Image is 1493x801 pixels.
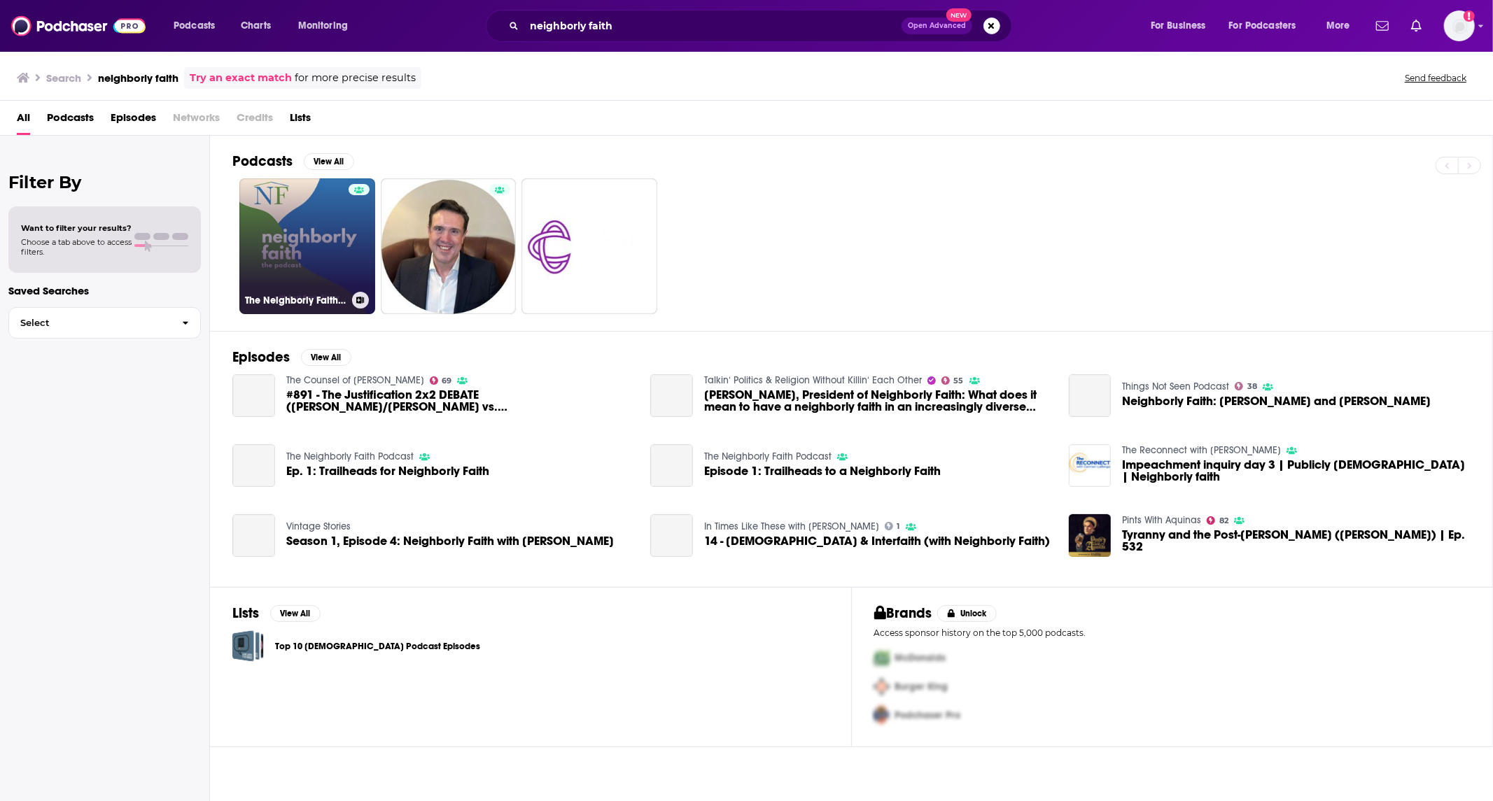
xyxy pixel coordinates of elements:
[1069,444,1112,487] img: Impeachment inquiry day 3 | Publicly Christian | Neighborly faith
[897,523,900,530] span: 1
[190,70,292,86] a: Try an exact match
[650,514,693,557] a: 14 - Evangelical & Interfaith (with Neighborly Faith)
[1444,10,1475,41] img: User Profile
[295,70,416,86] span: for more precise results
[704,535,1050,547] a: 14 - Evangelical & Interfaith (with Neighborly Faith)
[298,16,348,36] span: Monitoring
[1401,72,1471,84] button: Send feedback
[1122,395,1431,407] a: Neighborly Faith: Chris Stackaruk and Kevin Singer
[245,295,346,306] h3: The Neighborly Faith Podcast
[11,13,146,39] img: Podchaser - Follow, Share and Rate Podcasts
[499,10,1025,42] div: Search podcasts, credits, & more...
[704,535,1050,547] span: 14 - [DEMOGRAPHIC_DATA] & Interfaith (with Neighborly Faith)
[232,604,321,622] a: ListsView All
[430,376,452,385] a: 69
[1444,10,1475,41] button: Show profile menu
[17,106,30,135] a: All
[650,444,693,487] a: Episode 1: Trailheads to a Neighborly Faith
[1069,514,1112,557] img: Tyranny and the Post-Christian West (Rod Dreher) | Ep. 532
[869,644,895,672] img: First Pro Logo
[286,465,489,477] a: Ep. 1: Trailheads for Neighborly Faith
[232,630,264,662] a: Top 10 Christian Podcast Episodes
[524,15,902,37] input: Search podcasts, credits, & more...
[1069,374,1112,417] a: Neighborly Faith: Chris Stackaruk and Kevin Singer
[704,389,1052,413] a: Kevin Singer, President of Neighborly Faith: What does it mean to have a neighborly faith in an i...
[232,153,293,170] h2: Podcasts
[232,153,354,170] a: PodcastsView All
[937,605,997,622] button: Unlock
[1326,16,1350,36] span: More
[1444,10,1475,41] span: Logged in as eerdmans
[21,223,132,233] span: Want to filter your results?
[286,389,634,413] a: #891 - The Justification 2x2 DEBATE (Horn/Akin vs. Nesan/Boyce)
[895,652,946,664] span: McDonalds
[869,672,895,701] img: Second Pro Logo
[1122,459,1470,483] a: Impeachment inquiry day 3 | Publicly Christian | Neighborly faith
[704,451,832,462] a: The Neighborly Faith Podcast
[895,709,961,721] span: Podchaser Pro
[232,348,351,366] a: EpisodesView All
[1247,383,1257,390] span: 38
[704,465,941,477] a: Episode 1: Trailheads to a Neighborly Faith
[1122,444,1281,456] a: The Reconnect with Carmen LaBerge
[286,451,414,462] a: The Neighborly Faith Podcast
[8,172,201,192] h2: Filter By
[173,106,220,135] span: Networks
[111,106,156,135] span: Episodes
[8,307,201,339] button: Select
[1122,529,1470,553] a: Tyranny and the Post-Christian West (Rod Dreher) | Ep. 532
[941,376,964,385] a: 55
[286,535,614,547] span: Season 1, Episode 4: Neighborly Faith with [PERSON_NAME]
[232,15,279,37] a: Charts
[286,374,424,386] a: The Counsel of Trent
[442,378,451,384] span: 69
[46,71,81,85] h3: Search
[98,71,178,85] h3: neighborly faith
[874,604,932,622] h2: Brands
[1141,15,1224,37] button: open menu
[232,374,275,417] a: #891 - The Justification 2x2 DEBATE (Horn/Akin vs. Nesan/Boyce)
[232,444,275,487] a: Ep. 1: Trailheads for Neighborly Faith
[902,17,972,34] button: Open AdvancedNew
[239,178,375,314] a: The Neighborly Faith Podcast
[1122,514,1201,526] a: Pints With Aquinas
[9,318,171,327] span: Select
[286,535,614,547] a: Season 1, Episode 4: Neighborly Faith with Kevin Singer
[232,348,290,366] h2: Episodes
[286,389,634,413] span: #891 - The Justification 2x2 DEBATE ([PERSON_NAME]/[PERSON_NAME] vs. [PERSON_NAME]/[PERSON_NAME])
[237,106,273,135] span: Credits
[174,16,215,36] span: Podcasts
[304,153,354,170] button: View All
[232,604,259,622] h2: Lists
[275,639,480,654] a: Top 10 [DEMOGRAPHIC_DATA] Podcast Episodes
[704,374,922,386] a: Talkin‘ Politics & Religion Without Killin‘ Each Other
[946,8,972,22] span: New
[1229,16,1296,36] span: For Podcasters
[1122,459,1470,483] span: Impeachment inquiry day 3 | Publicly [DEMOGRAPHIC_DATA] | Neighborly faith
[1122,529,1470,553] span: Tyranny and the Post-[PERSON_NAME] ([PERSON_NAME]) | Ep. 532
[290,106,311,135] span: Lists
[1406,14,1427,38] a: Show notifications dropdown
[164,15,233,37] button: open menu
[874,628,1471,638] p: Access sponsor history on the top 5,000 podcasts.
[1235,382,1257,390] a: 38
[869,701,895,730] img: Third Pro Logo
[1219,518,1228,524] span: 82
[8,284,201,297] p: Saved Searches
[47,106,94,135] a: Podcasts
[21,237,132,257] span: Choose a tab above to access filters.
[241,16,271,36] span: Charts
[954,378,964,384] span: 55
[908,22,966,29] span: Open Advanced
[1220,15,1317,37] button: open menu
[1151,16,1206,36] span: For Business
[1122,395,1431,407] span: Neighborly Faith: [PERSON_NAME] and [PERSON_NAME]
[1317,15,1368,37] button: open menu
